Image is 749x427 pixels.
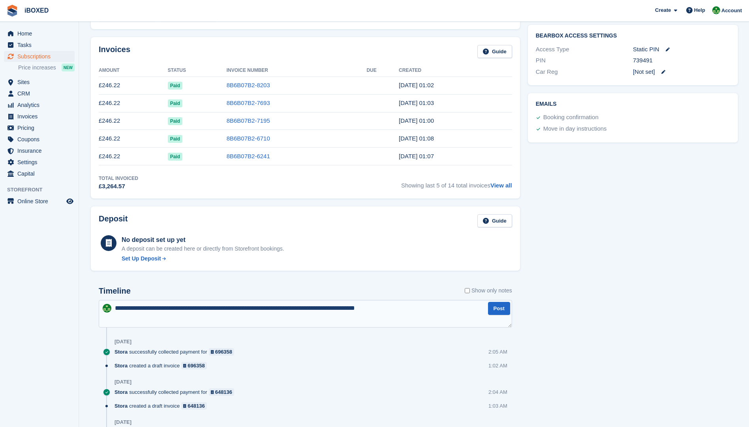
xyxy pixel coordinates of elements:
[122,245,284,253] p: A deposit can be created here or directly from Storefront bookings.
[122,255,161,263] div: Set Up Deposit
[227,153,270,159] a: 8B6B07B2-6241
[17,39,65,51] span: Tasks
[17,28,65,39] span: Home
[168,153,182,161] span: Paid
[99,148,168,165] td: £246.22
[477,45,512,58] a: Guide
[4,111,75,122] a: menu
[399,135,434,142] time: 2025-05-16 00:08:20 UTC
[694,6,705,14] span: Help
[721,7,742,15] span: Account
[17,77,65,88] span: Sites
[6,5,18,17] img: stora-icon-8386f47178a22dfd0bd8f6a31ec36ba5ce8667c1dd55bd0f319d3a0aa187defe.svg
[168,99,182,107] span: Paid
[17,122,65,133] span: Pricing
[536,67,633,77] div: Car Reg
[65,197,75,206] a: Preview store
[227,82,270,88] a: 8B6B07B2-8203
[536,45,633,54] div: Access Type
[99,45,130,58] h2: Invoices
[7,186,79,194] span: Storefront
[227,99,270,106] a: 8B6B07B2-7693
[99,94,168,112] td: £246.22
[543,113,599,122] div: Booking confirmation
[181,402,207,410] a: 648136
[488,348,507,356] div: 2:05 AM
[536,33,730,39] h2: BearBox Access Settings
[115,348,128,356] span: Stora
[99,64,168,77] th: Amount
[209,348,235,356] a: 696358
[4,157,75,168] a: menu
[488,402,507,410] div: 1:03 AM
[4,88,75,99] a: menu
[99,77,168,94] td: £246.22
[17,157,65,168] span: Settings
[188,362,205,369] div: 696358
[168,117,182,125] span: Paid
[215,348,232,356] div: 696358
[103,304,111,313] img: Amanda Forder
[488,302,510,315] button: Post
[401,175,512,191] span: Showing last 5 of 14 total invoices
[62,64,75,71] div: NEW
[4,134,75,145] a: menu
[99,287,131,296] h2: Timeline
[399,64,512,77] th: Created
[17,196,65,207] span: Online Store
[465,287,512,295] label: Show only notes
[215,388,232,396] div: 648136
[122,255,284,263] a: Set Up Deposit
[227,135,270,142] a: 8B6B07B2-6710
[209,388,235,396] a: 648136
[122,235,284,245] div: No deposit set up yet
[633,45,730,54] div: Static PIN
[633,56,730,65] div: 739491
[17,145,65,156] span: Insurance
[536,56,633,65] div: PIN
[168,64,227,77] th: Status
[465,287,470,295] input: Show only notes
[633,67,730,77] div: [Not set]
[115,388,238,396] div: successfully collected payment for
[399,82,434,88] time: 2025-08-16 00:02:30 UTC
[115,362,128,369] span: Stora
[227,64,367,77] th: Invoice Number
[477,214,512,227] a: Guide
[490,182,512,189] a: View all
[4,77,75,88] a: menu
[17,99,65,110] span: Analytics
[399,117,434,124] time: 2025-06-16 00:00:39 UTC
[655,6,671,14] span: Create
[99,182,138,191] div: £3,264.57
[18,64,56,71] span: Price increases
[99,214,128,227] h2: Deposit
[543,124,607,134] div: Move in day instructions
[115,388,128,396] span: Stora
[115,339,131,345] div: [DATE]
[99,112,168,130] td: £246.22
[115,348,238,356] div: successfully collected payment for
[366,64,399,77] th: Due
[399,153,434,159] time: 2025-04-16 00:07:23 UTC
[488,388,507,396] div: 2:04 AM
[4,51,75,62] a: menu
[488,362,507,369] div: 1:02 AM
[4,145,75,156] a: menu
[21,4,52,17] a: iBOXED
[99,130,168,148] td: £246.22
[17,51,65,62] span: Subscriptions
[181,362,207,369] a: 696358
[18,63,75,72] a: Price increases NEW
[4,39,75,51] a: menu
[4,122,75,133] a: menu
[17,168,65,179] span: Capital
[188,402,205,410] div: 648136
[115,362,211,369] div: created a draft invoice
[168,135,182,143] span: Paid
[536,101,730,107] h2: Emails
[17,111,65,122] span: Invoices
[4,28,75,39] a: menu
[115,402,211,410] div: created a draft invoice
[227,117,270,124] a: 8B6B07B2-7195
